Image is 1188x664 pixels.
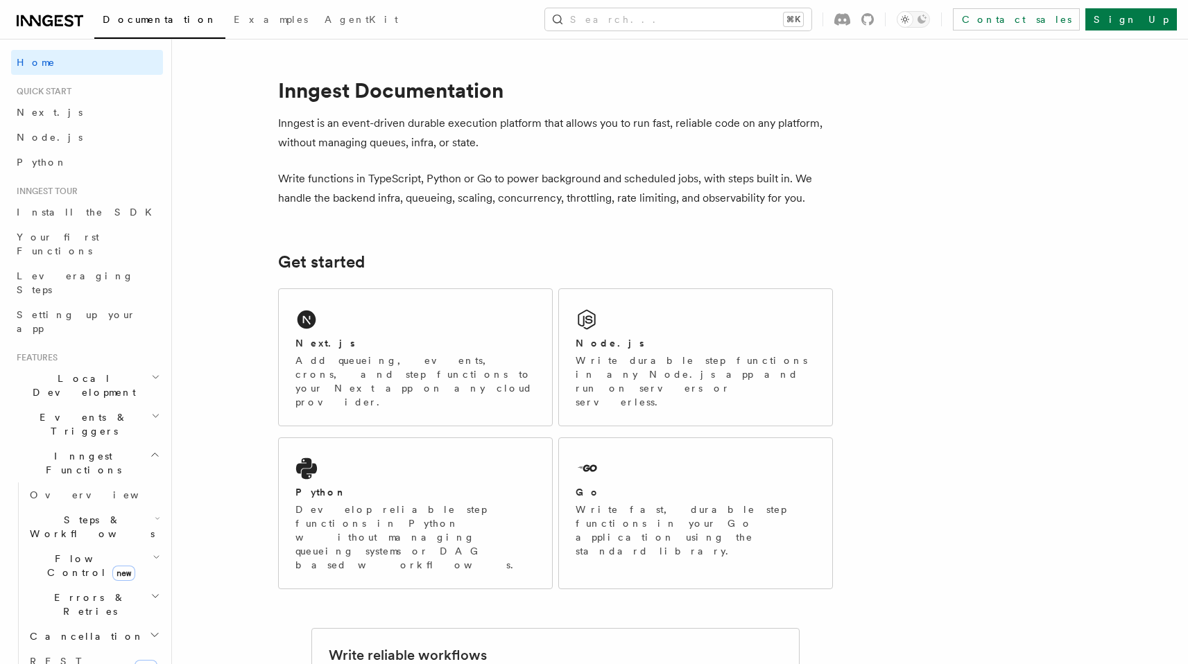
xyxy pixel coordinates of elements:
[24,552,153,579] span: Flow Control
[17,107,83,118] span: Next.js
[11,372,151,399] span: Local Development
[576,353,816,409] p: Write durable step functions in any Node.js app and run on servers or serverless.
[316,4,406,37] a: AgentKit
[558,288,833,426] a: Node.jsWrite durable step functions in any Node.js app and run on servers or serverless.
[545,8,811,30] button: Search...⌘K
[11,302,163,341] a: Setting up your app
[11,50,163,75] a: Home
[325,14,398,25] span: AgentKit
[30,489,173,500] span: Overview
[278,78,833,103] h1: Inngest Documentation
[11,86,71,97] span: Quick start
[11,186,78,197] span: Inngest tour
[24,624,163,649] button: Cancellation
[953,8,1080,30] a: Contact sales
[24,629,144,643] span: Cancellation
[897,11,930,28] button: Toggle dark mode
[17,270,134,295] span: Leveraging Steps
[225,4,316,37] a: Examples
[278,288,553,426] a: Next.jsAdd queueing, events, crons, and step functions to your Next app on any cloud provider.
[24,591,150,618] span: Errors & Retries
[17,309,136,334] span: Setting up your app
[1085,8,1177,30] a: Sign Up
[295,353,535,409] p: Add queueing, events, crons, and step functions to your Next app on any cloud provider.
[11,125,163,150] a: Node.js
[11,444,163,482] button: Inngest Functions
[24,585,163,624] button: Errors & Retries
[11,410,151,438] span: Events & Triggers
[576,485,601,499] h2: Go
[576,503,816,558] p: Write fast, durable step functions in your Go application using the standard library.
[11,405,163,444] button: Events & Triggers
[295,503,535,572] p: Develop reliable step functions in Python without managing queueing systems or DAG based workflows.
[278,437,553,589] a: PythonDevelop reliable step functions in Python without managing queueing systems or DAG based wo...
[234,14,308,25] span: Examples
[11,150,163,175] a: Python
[11,352,58,363] span: Features
[103,14,217,25] span: Documentation
[94,4,225,39] a: Documentation
[278,114,833,152] p: Inngest is an event-driven durable execution platform that allows you to run fast, reliable code ...
[11,200,163,225] a: Install the SDK
[112,566,135,581] span: new
[278,169,833,208] p: Write functions in TypeScript, Python or Go to power background and scheduled jobs, with steps bu...
[24,513,155,541] span: Steps & Workflows
[295,336,355,350] h2: Next.js
[17,132,83,143] span: Node.js
[24,507,163,546] button: Steps & Workflows
[784,12,803,26] kbd: ⌘K
[17,55,55,69] span: Home
[278,252,365,272] a: Get started
[11,366,163,405] button: Local Development
[17,231,99,256] span: Your first Functions
[11,225,163,263] a: Your first Functions
[558,437,833,589] a: GoWrite fast, durable step functions in your Go application using the standard library.
[17,157,67,168] span: Python
[11,263,163,302] a: Leveraging Steps
[17,207,160,218] span: Install the SDK
[24,546,163,585] button: Flow Controlnew
[11,449,150,477] span: Inngest Functions
[295,485,347,499] h2: Python
[576,336,644,350] h2: Node.js
[11,100,163,125] a: Next.js
[24,482,163,507] a: Overview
